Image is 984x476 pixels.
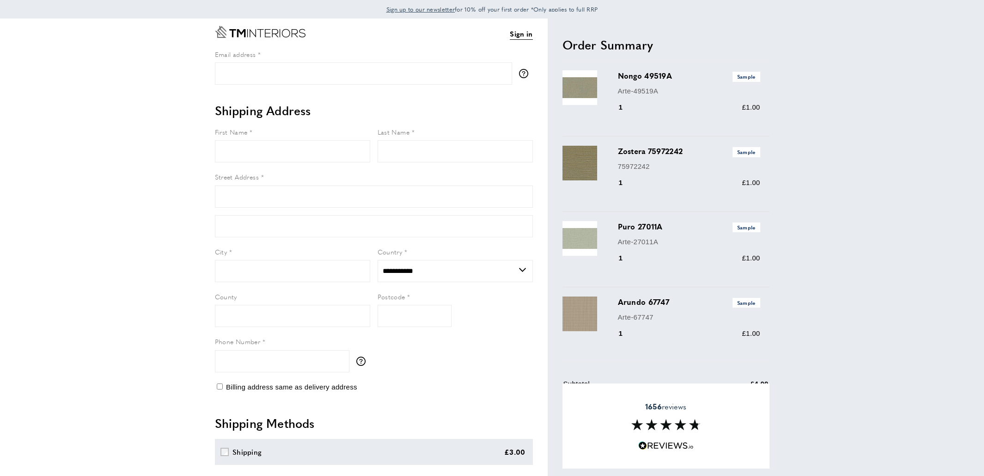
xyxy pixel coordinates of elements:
img: Puro 27011A [562,221,597,256]
h2: Order Summary [562,37,770,53]
span: Street Address [215,172,259,181]
span: £1.00 [742,179,760,186]
div: 1 [618,328,636,339]
h2: Shipping Methods [215,415,533,432]
span: Phone Number [215,337,261,346]
div: 1 [618,253,636,264]
button: More information [519,69,533,78]
span: Country [378,247,403,256]
a: Sign in [510,28,532,40]
p: 75972242 [618,161,760,172]
img: Zostera 75972242 [562,146,597,180]
span: Sign up to our newsletter [386,5,455,13]
td: £4.00 [705,378,769,396]
input: Billing address same as delivery address [217,383,223,389]
span: £1.00 [742,254,760,262]
h3: Nongo 49519A [618,70,760,81]
span: County [215,292,237,301]
span: Sample [733,298,760,308]
span: for 10% off your first order *Only applies to full RRP [386,5,598,13]
span: Sample [733,147,760,157]
span: £1.00 [742,103,760,111]
div: Shipping [232,446,262,457]
h3: Arundo 67747 [618,297,760,308]
h2: Shipping Address [215,102,533,119]
img: Reviews.io 5 stars [638,441,694,450]
span: Billing address same as delivery address [226,383,357,391]
span: Sample [733,72,760,81]
h3: Zostera 75972242 [618,146,760,157]
span: £1.00 [742,329,760,337]
div: £3.00 [504,446,526,457]
div: 1 [618,177,636,188]
span: Sample [733,223,760,232]
td: Subtotal [563,378,704,396]
strong: 1656 [645,401,662,412]
span: First Name [215,127,248,136]
p: Arte-67747 [618,312,760,323]
p: Arte-49519A [618,86,760,97]
img: Nongo 49519A [562,70,597,105]
span: Last Name [378,127,410,136]
img: Arundo 67747 [562,297,597,331]
span: City [215,247,227,256]
a: Go to Home page [215,26,306,38]
span: Email address [215,49,256,59]
span: Postcode [378,292,405,301]
button: More information [356,357,370,366]
p: Arte-27011A [618,236,760,247]
h3: Puro 27011A [618,221,760,232]
span: reviews [645,402,686,411]
img: Reviews section [631,419,701,430]
div: 1 [618,102,636,113]
a: Sign up to our newsletter [386,5,455,14]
